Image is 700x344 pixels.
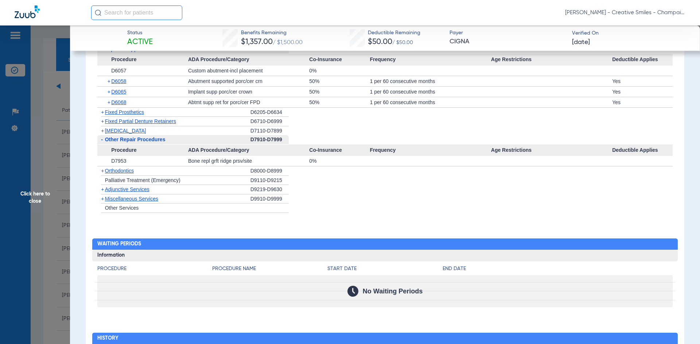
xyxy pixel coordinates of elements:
div: D9110-D9215 [250,176,289,185]
app-breakdown-title: Procedure Name [212,265,327,275]
span: / $1,500.00 [273,40,303,46]
div: D9910-D9999 [250,194,289,204]
span: Co-Insurance [309,145,370,156]
span: Verified On [572,29,688,37]
span: D6057 [111,68,126,74]
span: Age Restrictions [491,54,612,66]
span: D6068 [111,99,126,105]
div: Implant supp porc/cer crown [188,87,309,97]
div: 1 per 60 consecutive months [370,97,491,107]
h2: Waiting Periods [92,238,678,250]
span: Other Repair Procedures [105,137,166,142]
span: + [101,196,104,202]
span: D6058 [111,78,126,84]
span: Benefits Remaining [241,29,303,37]
span: Deductible Remaining [368,29,420,37]
span: Deductible Applies [612,54,673,66]
input: Search for patients [91,5,182,20]
span: Status [127,29,153,37]
div: Abutment supported porc/cer crn [188,76,309,86]
h4: End Date [443,265,673,273]
div: Yes [612,76,673,86]
div: Custom abutment-incl placement [188,66,309,76]
span: - [101,46,103,52]
span: Adjunctive Services [105,186,149,192]
span: + [108,97,112,107]
span: [PERSON_NAME] - Creative Smiles - Champaign [565,9,685,16]
span: Fixed Partial Denture Retainers [105,118,176,124]
span: + [101,186,104,192]
div: 1 per 60 consecutive months [370,87,491,97]
span: Other Services [105,205,139,211]
div: 0% [309,156,370,166]
span: + [101,118,104,124]
div: 50% [309,76,370,86]
div: D6710-D6999 [250,117,289,126]
img: Zuub Logo [15,5,40,18]
div: D7110-D7899 [250,126,289,135]
div: Bone repl grft ridge prsv/site [188,156,309,166]
div: D6205-D6634 [250,108,289,117]
div: 50% [309,87,370,97]
span: ADA Procedure/Category [188,54,309,66]
span: Implant Supported Prosthetics [105,46,179,52]
span: Palliative Treatment (Emergency) [105,177,180,183]
span: Orthodontics [105,168,134,174]
span: Active [127,37,153,47]
span: Age Restrictions [491,145,612,156]
span: ADA Procedure/Category [188,145,309,156]
span: Fixed Prosthetics [105,109,144,115]
span: D6065 [111,89,126,95]
div: 0% [309,66,370,76]
app-breakdown-title: Procedure [97,265,213,275]
span: [MEDICAL_DATA] [105,128,146,134]
span: Procedure [97,145,188,156]
div: D8000-D8999 [250,166,289,176]
div: Abtmt supp ret for porc/cer FPD [188,97,309,107]
span: Procedure [97,54,188,66]
div: D7910-D7999 [250,135,289,145]
h3: Information [92,250,678,261]
span: $50.00 [368,38,392,46]
div: 50% [309,97,370,107]
img: Search Icon [95,9,101,16]
span: Frequency [370,145,491,156]
div: D9219-D9630 [250,185,289,194]
span: No Waiting Periods [363,288,423,295]
span: Frequency [370,54,491,66]
span: D7953 [111,158,126,164]
h4: Start Date [327,265,443,273]
span: Miscellaneous Services [105,196,158,202]
app-breakdown-title: End Date [443,265,673,275]
span: $1,357.00 [241,38,273,46]
h4: Procedure [97,265,213,273]
div: Yes [612,87,673,97]
span: - [101,137,103,142]
span: / $50.00 [392,40,413,45]
span: [DATE] [572,38,590,47]
span: Co-Insurance [309,54,370,66]
span: + [101,168,104,174]
app-breakdown-title: Start Date [327,265,443,275]
span: + [108,87,112,97]
div: 1 per 60 consecutive months [370,76,491,86]
div: Yes [612,97,673,107]
h4: Procedure Name [212,265,327,273]
span: + [108,76,112,86]
span: CIGNA [450,37,566,46]
img: Calendar [347,286,358,297]
span: + [101,128,104,134]
span: Payer [450,29,566,37]
span: Deductible Applies [612,145,673,156]
span: + [101,109,104,115]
